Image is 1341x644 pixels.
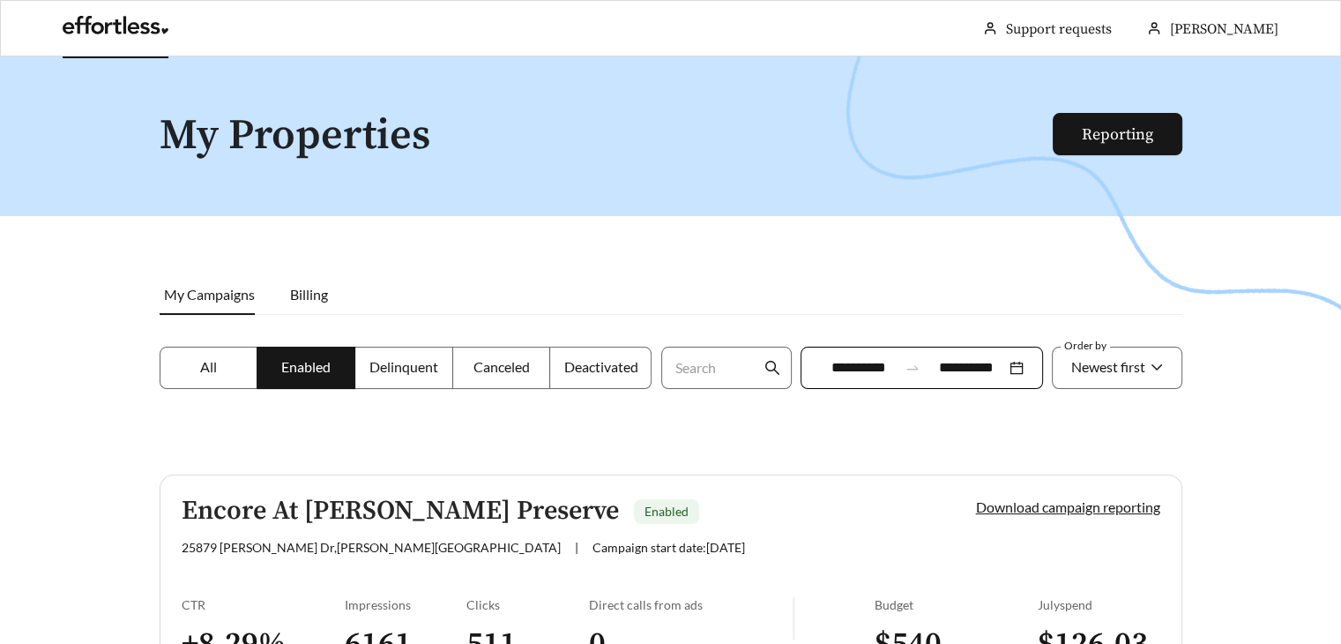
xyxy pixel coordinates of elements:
[905,360,920,376] span: swap-right
[875,597,1038,612] div: Budget
[281,358,331,375] span: Enabled
[1038,597,1160,612] div: July spend
[473,358,530,375] span: Canceled
[563,358,637,375] span: Deactivated
[200,358,217,375] span: All
[182,540,561,555] span: 25879 [PERSON_NAME] Dr , [PERSON_NAME][GEOGRAPHIC_DATA]
[345,597,467,612] div: Impressions
[764,360,780,376] span: search
[164,286,255,303] span: My Campaigns
[644,504,689,519] span: Enabled
[1006,20,1112,38] a: Support requests
[290,286,328,303] span: Billing
[976,498,1160,515] a: Download campaign reporting
[589,597,793,612] div: Direct calls from ads
[1170,20,1278,38] span: [PERSON_NAME]
[575,540,578,555] span: |
[1071,358,1145,375] span: Newest first
[182,597,345,612] div: CTR
[1082,124,1153,145] a: Reporting
[592,540,745,555] span: Campaign start date: [DATE]
[1053,113,1182,155] button: Reporting
[182,497,619,526] h5: Encore At [PERSON_NAME] Preserve
[905,360,920,376] span: to
[369,358,438,375] span: Delinquent
[793,597,794,640] img: line
[466,597,589,612] div: Clicks
[160,113,1054,160] h1: My Properties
